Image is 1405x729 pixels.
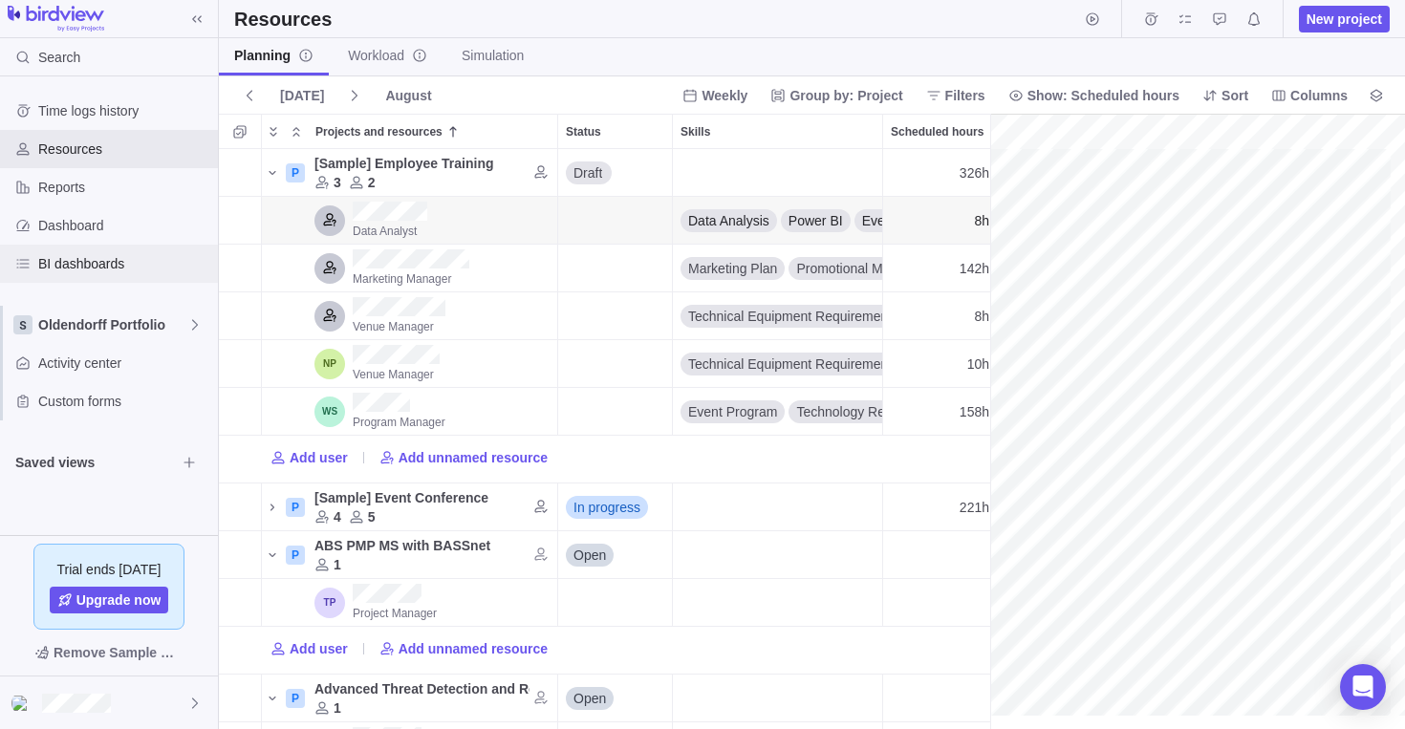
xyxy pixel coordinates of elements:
span: Technical Equipment Requirements [688,307,898,326]
span: Start timer [1079,6,1106,32]
div: 3 [334,173,341,192]
span: Add user [270,639,348,658]
div: Scheduled hours [883,483,998,531]
div: 326h [883,149,997,196]
div: Projects and resources [262,197,558,245]
span: Notifications [1241,6,1267,32]
span: Time logs [1137,6,1164,32]
span: Filters [919,82,993,109]
div: Projects and resources [262,579,558,627]
span: Data Analysis [688,211,769,230]
div: Scheduled hours [883,197,998,245]
div: [Sample] Event Conference [314,488,530,507]
div: Projects and resources [262,388,558,436]
span: Add unnamed resources to find the best match to replace them [528,541,554,568]
span: Dashboard [38,216,210,235]
span: Expand [262,118,285,145]
div: Projects and resources [308,115,557,148]
span: Promotional Materials [796,259,925,278]
span: Weekly [675,82,755,109]
span: Add unnamed resource [399,448,548,467]
span: Time logs history [38,101,210,120]
span: Technical Equipment Requirements [688,354,898,374]
span: Remove Sample Data [54,641,184,664]
span: Reports [38,178,210,197]
a: My assignments [1172,14,1199,30]
div: Scheduled hours [883,579,998,627]
img: logo [8,6,104,32]
div: Add New [219,436,1113,483]
span: New project [1307,10,1382,29]
div: Will Salah [314,397,345,427]
span: Workload [348,46,427,65]
div: Scheduled hours [883,675,998,722]
div: 10h [883,340,997,387]
div: ABS PMP MS with BASSnet [314,536,530,555]
div: 4 [334,507,341,526]
a: Upgrade now [50,587,169,613]
div: 8h [883,292,997,339]
span: 326h [960,163,989,182]
div: Status [558,115,672,148]
span: Event Program [688,402,777,421]
a: Notifications [1241,14,1267,30]
div: Status [558,388,673,436]
div: Advanced Threat Detection and Response with Microsoft Sentinel [314,679,530,698]
span: Selection mode [227,118,253,145]
div: Projects and resources [262,340,558,388]
div: 1 [334,698,341,718]
span: Add user [290,639,348,658]
div: Scheduled hours [883,292,998,340]
div: Status [558,675,673,722]
div: Natalie Prague [314,349,345,379]
span: 10h [967,354,989,374]
svg: info-description [298,48,313,63]
span: Add user [290,448,348,467]
div: Venue Manager [314,301,345,332]
span: Weekly [702,86,747,105]
div: P [286,546,305,565]
a: Marketing Manager [353,268,451,288]
span: Columns [1264,82,1355,109]
div: Projects and resources [262,531,558,579]
span: Add unnamed resource [399,639,548,658]
span: Open [573,689,606,708]
span: Add user [270,448,348,467]
a: Time logs [1137,14,1164,30]
h2: Resources [234,6,332,32]
span: Simulation [462,46,524,65]
div: Scheduled hours [883,149,998,197]
span: Search [38,48,80,67]
span: 221h [960,498,989,517]
div: Tom Plagge [314,588,345,618]
div: 2 [368,173,376,192]
span: 8h [974,211,989,230]
div: P [286,498,305,517]
div: Scheduled hours [883,531,998,579]
span: Project Manager [353,607,437,620]
div: Status [558,197,673,245]
div: grid [219,149,1005,729]
div: Marketing Manager [314,253,345,284]
div: Status [558,149,673,197]
span: Venue Manager [353,320,434,333]
span: Group by: Project [789,86,902,105]
div: Projects and resources [262,675,558,722]
img: Show [11,696,34,711]
div: 221h [883,483,997,530]
div: Skills [673,292,883,340]
span: Resources [38,139,210,159]
div: 5 [368,507,376,526]
div: Data Analyst [314,205,345,236]
span: Approval requests [1206,6,1233,32]
span: Upgrade now [76,590,162,610]
div: Skills [673,388,883,436]
svg: info-description [412,48,427,63]
div: Scheduled hours [883,340,998,388]
div: Projects and resources [262,483,558,531]
span: Venue Manager [353,368,434,381]
div: Skills [673,245,883,292]
span: Power BI [789,211,843,230]
div: Add New [219,627,1113,675]
div: Skills [673,675,883,722]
